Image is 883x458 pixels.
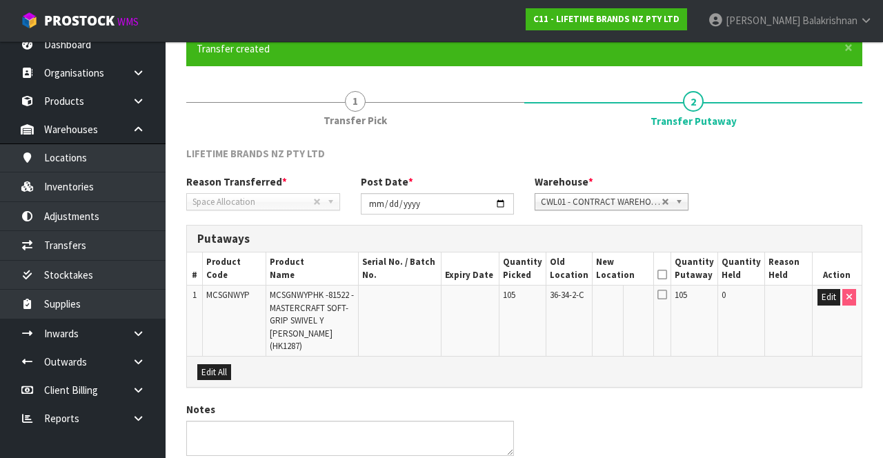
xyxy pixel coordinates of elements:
[802,14,857,27] span: Balakrishnan
[722,289,726,301] span: 0
[441,252,499,285] th: Expiry Date
[21,12,38,29] img: cube-alt.png
[186,147,325,160] span: LIFETIME BRANDS NZ PTY LTD
[117,15,139,28] small: WMS
[197,232,851,246] h3: Putaways
[44,12,115,30] span: ProStock
[651,114,737,128] span: Transfer Putaway
[186,175,287,189] label: Reason Transferred
[192,289,197,301] span: 1
[206,289,250,301] span: MCSGNWYP
[817,289,840,306] button: Edit
[197,364,231,381] button: Edit All
[533,13,679,25] strong: C11 - LIFETIME BRANDS NZ PTY LTD
[361,175,413,189] label: Post Date
[765,252,813,285] th: Reason Held
[345,91,366,112] span: 1
[683,91,704,112] span: 2
[726,14,800,27] span: [PERSON_NAME]
[550,289,584,301] span: 36-34-2-C
[187,252,203,285] th: #
[671,252,718,285] th: Quantity Putaway
[503,289,515,301] span: 105
[270,289,354,352] span: MCSGNWYPHK -81522 - MASTERCRAFT SOFT-GRIP SWIVEL Y [PERSON_NAME] (HK1287)
[192,194,313,210] span: Space Allocation
[535,175,593,189] label: Warehouse
[541,194,662,210] span: CWL01 - CONTRACT WAREHOUSING [GEOGRAPHIC_DATA]
[718,252,765,285] th: Quantity Held
[324,113,387,128] span: Transfer Pick
[266,252,358,285] th: Product Name
[844,38,853,57] span: ×
[499,252,546,285] th: Quantity Picked
[546,252,593,285] th: Old Location
[186,402,215,417] label: Notes
[675,289,687,301] span: 105
[593,252,654,285] th: New Location
[361,193,515,215] input: Post Date
[526,8,687,30] a: C11 - LIFETIME BRANDS NZ PTY LTD
[197,42,270,55] span: Transfer created
[203,252,266,285] th: Product Code
[812,252,862,285] th: Action
[359,252,441,285] th: Serial No. / Batch No.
